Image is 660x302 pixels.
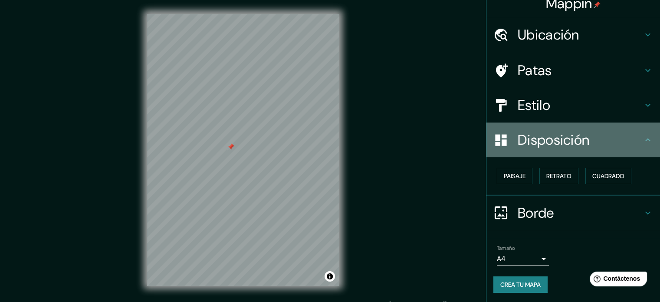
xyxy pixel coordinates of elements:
div: Borde [486,196,660,230]
img: pin-icon.png [594,1,601,8]
div: A4 [497,252,549,266]
font: Retrato [546,172,571,180]
font: Paisaje [504,172,525,180]
font: Estilo [518,96,550,114]
button: Activar o desactivar atribución [325,271,335,282]
font: Cuadrado [592,172,624,180]
div: Disposición [486,123,660,157]
font: Tamaño [497,245,515,252]
div: Ubicación [486,17,660,52]
font: Ubicación [518,26,579,44]
canvas: Mapa [147,14,339,286]
font: A4 [497,254,506,263]
button: Retrato [539,168,578,184]
font: Borde [518,204,554,222]
font: Disposición [518,131,589,149]
button: Cuadrado [585,168,631,184]
iframe: Lanzador de widgets de ayuda [583,268,650,292]
button: Crea tu mapa [493,276,548,293]
button: Paisaje [497,168,532,184]
font: Patas [518,61,552,80]
div: Patas [486,53,660,88]
font: Crea tu mapa [500,281,541,289]
div: Estilo [486,88,660,123]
